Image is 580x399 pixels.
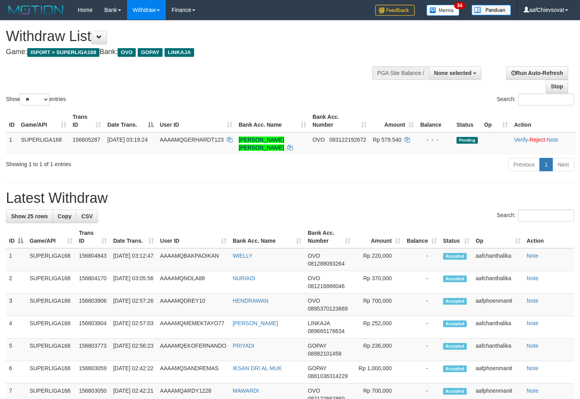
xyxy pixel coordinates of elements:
[546,137,558,143] a: Note
[473,294,524,316] td: aafphoenmanit
[157,271,230,294] td: AAAAMQNOLA88
[420,136,450,144] div: - - -
[511,110,576,132] th: Action
[233,388,259,394] a: MAWARDI
[354,294,404,316] td: Rp 700,000
[76,361,110,384] td: 156803059
[308,328,344,334] span: Copy 089665178634 to clipboard
[6,210,53,223] a: Show 25 rows
[58,213,71,219] span: Copy
[527,253,539,259] a: Note
[308,298,320,304] span: OVO
[354,339,404,361] td: Rp 236,000
[76,210,98,223] a: CSV
[308,275,320,281] span: OVO
[233,320,278,326] a: [PERSON_NAME]
[308,365,326,371] span: GOPAY
[404,271,440,294] td: -
[370,110,417,132] th: Amount: activate to sort column ascending
[76,248,110,271] td: 156804843
[309,110,370,132] th: Bank Acc. Number: activate to sort column ascending
[233,298,269,304] a: HENDRAWAN
[110,316,157,339] td: [DATE] 02:57:03
[511,132,576,155] td: · ·
[308,388,320,394] span: OVO
[404,361,440,384] td: -
[373,137,401,143] span: Rp 579.540
[233,343,254,349] a: PRIYADI
[354,248,404,271] td: Rp 220,000
[107,137,148,143] span: [DATE] 03:19:24
[157,110,236,132] th: User ID: activate to sort column ascending
[6,132,18,155] td: 1
[76,294,110,316] td: 156803906
[539,158,553,171] a: 1
[443,388,467,395] span: Accepted
[527,320,539,326] a: Note
[110,294,157,316] td: [DATE] 02:57:26
[404,294,440,316] td: -
[76,316,110,339] td: 156803804
[527,275,539,281] a: Note
[6,248,26,271] td: 1
[308,320,330,326] span: LINKAJA
[329,137,366,143] span: Copy 083122192672 to clipboard
[354,316,404,339] td: Rp 252,000
[308,260,344,267] span: Copy 081288093264 to clipboard
[76,339,110,361] td: 156803773
[118,48,136,57] span: OVO
[6,94,66,105] label: Show entries
[453,110,481,132] th: Status
[434,70,471,76] span: None selected
[308,253,320,259] span: OVO
[375,5,415,16] img: Feedback.jpg
[18,110,69,132] th: Game/API: activate to sort column ascending
[546,80,568,93] a: Stop
[354,226,404,248] th: Amount: activate to sort column ascending
[473,339,524,361] td: aafchanthalika
[308,283,344,289] span: Copy 081216866046 to clipboard
[6,28,379,44] h1: Withdraw List
[110,271,157,294] td: [DATE] 03:05:56
[497,94,574,105] label: Search:
[471,5,511,15] img: panduan.png
[104,110,157,132] th: Date Trans.: activate to sort column descending
[529,137,545,143] a: Reject
[429,66,481,80] button: None selected
[354,361,404,384] td: Rp 1,000,000
[308,343,326,349] span: GOPAY
[473,271,524,294] td: aafchanthalika
[6,294,26,316] td: 3
[527,388,539,394] a: Note
[454,2,465,9] span: 34
[18,132,69,155] td: SUPERLIGA168
[305,226,354,248] th: Bank Acc. Number: activate to sort column ascending
[443,253,467,260] span: Accepted
[473,361,524,384] td: aafphoenmanit
[473,316,524,339] td: aafchanthalika
[354,271,404,294] td: Rp 370,000
[6,226,26,248] th: ID: activate to sort column descending
[157,226,230,248] th: User ID: activate to sort column ascending
[157,248,230,271] td: AAAAMQBAKPAOIKAN
[110,339,157,361] td: [DATE] 02:56:23
[157,361,230,384] td: AAAAMQSANDREMAS
[308,305,348,312] span: Copy 0895370123869 to clipboard
[6,316,26,339] td: 4
[6,361,26,384] td: 6
[6,110,18,132] th: ID
[443,365,467,372] span: Accepted
[26,226,76,248] th: Game/API: activate to sort column ascending
[81,213,93,219] span: CSV
[26,271,76,294] td: SUPERLIGA168
[20,94,49,105] select: Showentries
[6,4,66,16] img: MOTION_logo.png
[473,248,524,271] td: aafchanthalika
[404,248,440,271] td: -
[443,320,467,327] span: Accepted
[404,316,440,339] td: -
[508,158,540,171] a: Previous
[157,339,230,361] td: AAAAMQEKOFERNANDO
[73,137,100,143] span: 156805287
[233,253,253,259] a: WIELLY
